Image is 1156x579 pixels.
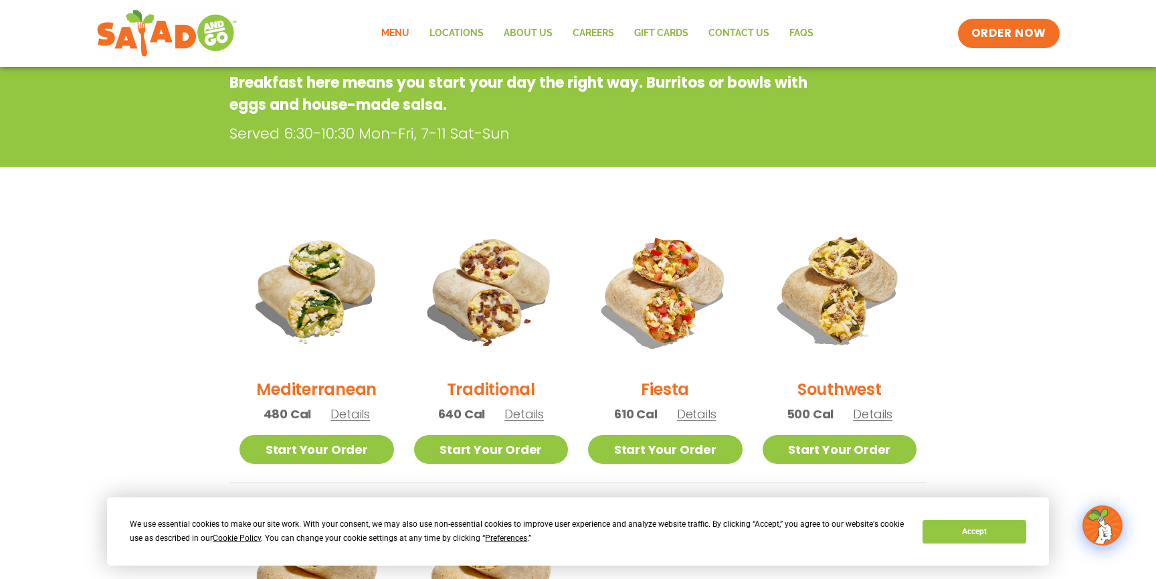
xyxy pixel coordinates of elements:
span: 610 Cal [614,405,658,423]
a: Menu [371,18,419,49]
span: Details [677,406,716,422]
p: Breakfast here means you start your day the right way. Burritos or bowls with eggs and house-made... [229,72,819,116]
a: Start Your Order [414,435,569,464]
span: 640 Cal [438,405,486,423]
img: Product photo for Mediterranean Breakfast Burrito [239,213,394,367]
span: 480 Cal [264,405,312,423]
img: Product photo for Fiesta [588,213,743,367]
a: FAQs [779,18,824,49]
a: About Us [494,18,563,49]
span: 500 Cal [787,405,834,423]
img: Product photo for Southwest [763,213,917,367]
p: Served 6:30-10:30 Mon-Fri, 7-11 Sat-Sun [229,122,825,145]
h2: Fiesta [641,378,689,401]
a: Start Your Order [239,435,394,464]
a: Start Your Order [763,435,917,464]
span: Details [330,406,370,422]
span: ORDER NOW [971,25,1046,42]
span: Preferences [485,533,527,543]
nav: Menu [371,18,824,49]
span: Details [853,406,892,422]
div: We use essential cookies to make our site work. With your consent, we may also use non-essential ... [130,517,906,546]
div: Cookie Consent Prompt [107,497,1049,566]
h2: Traditional [447,378,535,401]
img: wpChatIcon [1084,507,1121,544]
h2: Southwest [797,378,882,401]
a: Careers [563,18,624,49]
img: new-SAG-logo-768×292 [96,7,237,60]
a: Start Your Order [588,435,743,464]
span: Details [504,406,544,422]
a: Contact Us [698,18,779,49]
h2: Mediterranean [256,378,377,401]
img: Product photo for Traditional [414,213,569,367]
a: ORDER NOW [958,19,1060,48]
button: Accept [923,520,1026,544]
span: Cookie Policy [213,533,261,543]
a: Locations [419,18,494,49]
a: GIFT CARDS [624,18,698,49]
